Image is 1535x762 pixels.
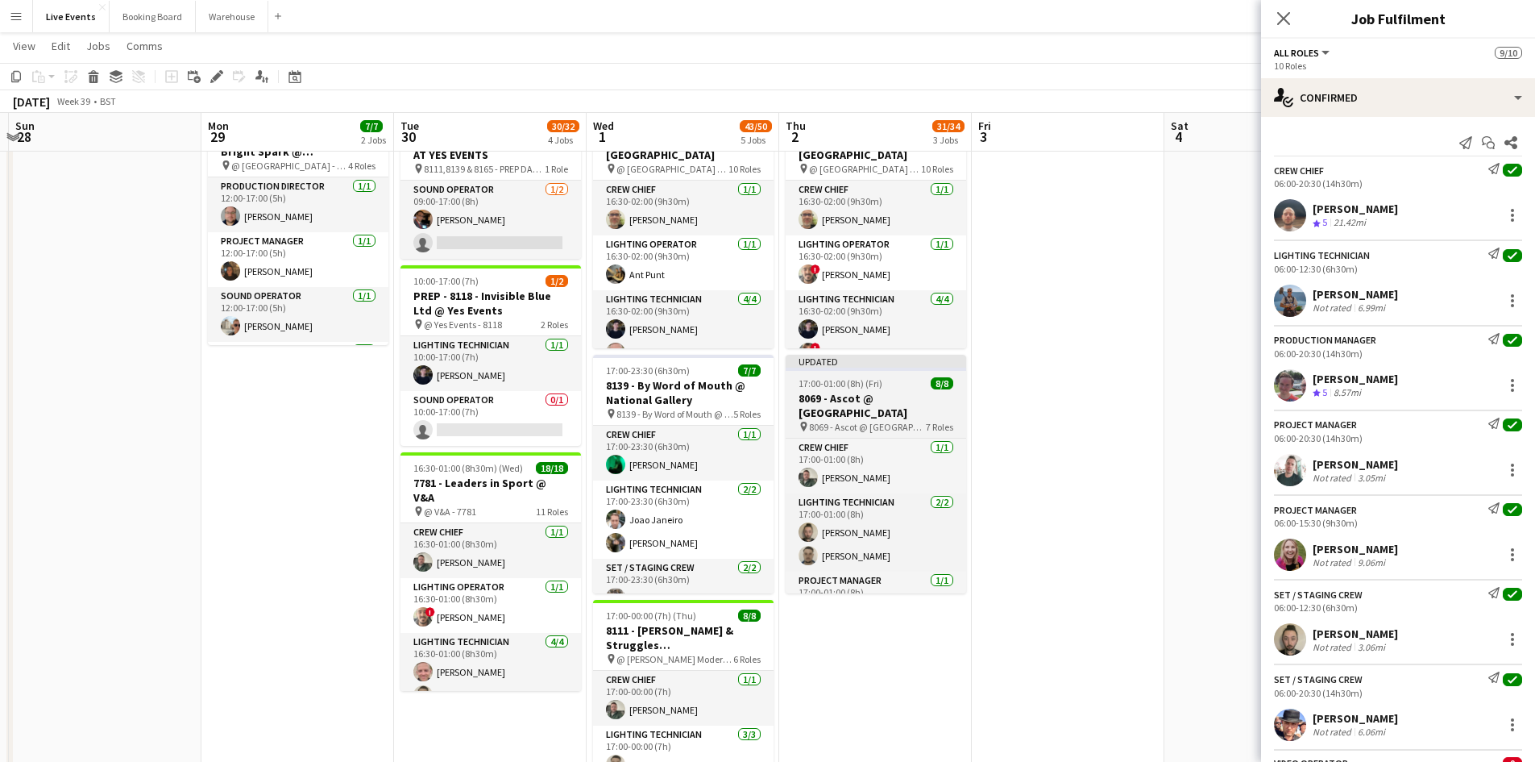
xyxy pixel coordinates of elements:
div: Updated [786,355,966,368]
h3: 8069 - Ascot @ [GEOGRAPHIC_DATA] [786,391,966,420]
span: 2 Roles [541,319,568,331]
app-card-role: Lighting Technician4/416:30-01:00 (8h30m)[PERSON_NAME][PERSON_NAME] [400,633,581,758]
span: 1 Role [545,163,568,175]
app-job-card: Updated17:00-01:00 (8h) (Fri)8/88069 - Ascot @ [GEOGRAPHIC_DATA] 8069 - Ascot @ [GEOGRAPHIC_DATA]... [786,355,966,593]
span: 5 [1322,386,1327,398]
div: 06:00-20:30 (14h30m) [1274,177,1522,189]
span: 30/32 [547,120,579,132]
button: All roles [1274,47,1332,59]
div: 06:00-12:30 (6h30m) [1274,602,1522,614]
span: Sun [15,119,35,133]
span: @ [GEOGRAPHIC_DATA] - 8165 [616,163,728,175]
div: Not rated [1313,726,1355,738]
span: 18/18 [536,462,568,474]
div: 10 Roles [1274,60,1522,72]
span: Tue [400,119,419,133]
app-card-role: Production Director1/112:00-17:00 (5h)[PERSON_NAME] [208,177,388,232]
app-card-role: Lighting Technician1/110:00-17:00 (7h)[PERSON_NAME] [400,336,581,391]
span: 3 [976,127,991,146]
app-card-role: Lighting Technician2/217:00-23:30 (6h30m)Joao Janeiro[PERSON_NAME] [593,481,774,559]
app-card-role: Crew Chief1/117:00-23:30 (6h30m)[PERSON_NAME] [593,426,774,481]
div: 06:00-12:30 (6h30m) [1274,263,1522,275]
div: 16:30-01:00 (8h30m) (Wed)18/187781 - Leaders in Sport @ V&A @ V&A - 778111 RolesCrew Chief1/116:3... [400,452,581,691]
a: View [6,35,42,56]
span: ! [425,607,435,617]
span: 16:30-01:00 (8h30m) (Wed) [413,462,523,474]
span: All roles [1274,47,1319,59]
div: [DATE] [13,94,50,110]
app-job-card: 12:00-17:00 (5h)4/4REHEARSALS - 8165 - Some Bright Spark @ [GEOGRAPHIC_DATA] @ [GEOGRAPHIC_DATA] ... [208,106,388,345]
div: [PERSON_NAME] [1313,542,1398,556]
app-card-role: Lighting Technician2/217:00-01:00 (8h)[PERSON_NAME][PERSON_NAME] [786,493,966,572]
span: @ V&A - 7781 [424,506,476,518]
span: @ [GEOGRAPHIC_DATA] - 8165 [231,160,348,172]
div: 16:30-02:00 (9h30m) (Fri)16/168206 - Some Bright Spark @ [GEOGRAPHIC_DATA] @ [GEOGRAPHIC_DATA] - ... [786,110,966,348]
button: Booking Board [110,1,196,32]
app-card-role: Sound Operator1/209:00-17:00 (8h)[PERSON_NAME] [400,181,581,259]
div: 8.57mi [1330,386,1364,400]
span: 8139 - By Word of Mouth @ National Gallery [616,408,733,420]
app-job-card: 17:00-23:30 (6h30m)7/78139 - By Word of Mouth @ National Gallery 8139 - By Word of Mouth @ Nation... [593,355,774,593]
div: [PERSON_NAME] [1313,202,1398,216]
div: 2 Jobs [361,134,386,146]
a: Comms [120,35,169,56]
span: Edit [52,39,70,53]
span: ! [811,264,820,274]
span: Wed [593,119,614,133]
app-card-role: Sound Operator0/110:00-17:00 (7h) [400,391,581,446]
h3: 7781 - Leaders in Sport @ V&A [400,476,581,505]
a: Edit [45,35,77,56]
span: Jobs [86,39,110,53]
span: ! [811,343,820,352]
div: 06:00-20:30 (14h30m) [1274,687,1522,699]
span: 30 [398,127,419,146]
div: BST [100,95,116,107]
span: 8069 - Ascot @ [GEOGRAPHIC_DATA] [809,421,926,433]
span: @ [PERSON_NAME] Modern - 8111 [616,653,733,665]
app-card-role: Set / Staging Crew2/217:00-23:30 (6h30m)[PERSON_NAME] [593,559,774,637]
div: Not rated [1313,472,1355,484]
button: Live Events [33,1,110,32]
app-card-role: Crew Chief1/117:00-01:00 (8h)[PERSON_NAME] [786,439,966,493]
span: 9/10 [1495,47,1522,59]
app-card-role: Project Manager1/112:00-17:00 (5h)[PERSON_NAME] [208,232,388,287]
app-card-role: Crew Chief1/116:30-02:00 (9h30m)[PERSON_NAME] [593,181,774,235]
span: Fri [978,119,991,133]
span: 6 Roles [733,653,761,665]
div: 6.06mi [1355,726,1388,738]
app-card-role: Lighting Operator1/116:30-02:00 (9h30m)Ant Punt [593,235,774,290]
div: Not rated [1313,302,1355,314]
div: 21.42mi [1330,216,1369,230]
span: 11 Roles [536,506,568,518]
div: 3.06mi [1355,641,1388,653]
a: Jobs [80,35,117,56]
app-card-role: Crew Chief1/116:30-01:00 (8h30m)[PERSON_NAME] [400,523,581,578]
div: 10:00-17:00 (7h)1/2PREP - 8118 - Invisible Blue Ltd @ Yes Events @ Yes Events - 81182 RolesLighti... [400,265,581,446]
span: 8/8 [931,377,953,389]
app-card-role: Crew Chief1/117:00-00:00 (7h)[PERSON_NAME] [593,671,774,726]
div: 9.06mi [1355,556,1388,568]
span: 1 [591,127,614,146]
span: 7/7 [738,364,761,377]
span: 17:00-01:00 (8h) (Fri) [799,377,882,389]
span: 5 [1322,216,1327,228]
span: 43/50 [740,120,772,132]
span: 8/8 [738,610,761,622]
span: 10 Roles [728,163,761,175]
span: Sat [1171,119,1189,133]
h3: 8111 - [PERSON_NAME] & Struggles ([GEOGRAPHIC_DATA]) Ltd @ [PERSON_NAME][GEOGRAPHIC_DATA] [593,623,774,652]
div: Not rated [1313,641,1355,653]
span: Thu [786,119,806,133]
span: 28 [13,127,35,146]
app-card-role: Lighting Operator1/116:30-02:00 (9h30m)![PERSON_NAME] [786,235,966,290]
h3: 8139 - By Word of Mouth @ National Gallery [593,378,774,407]
span: Comms [127,39,163,53]
div: [PERSON_NAME] [1313,711,1398,726]
span: @ [GEOGRAPHIC_DATA] - 8206 [809,163,921,175]
span: 4 Roles [348,160,375,172]
div: 06:00-20:30 (14h30m) [1274,348,1522,360]
span: 2 [783,127,806,146]
span: 31/34 [932,120,965,132]
span: 4 [1168,127,1189,146]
